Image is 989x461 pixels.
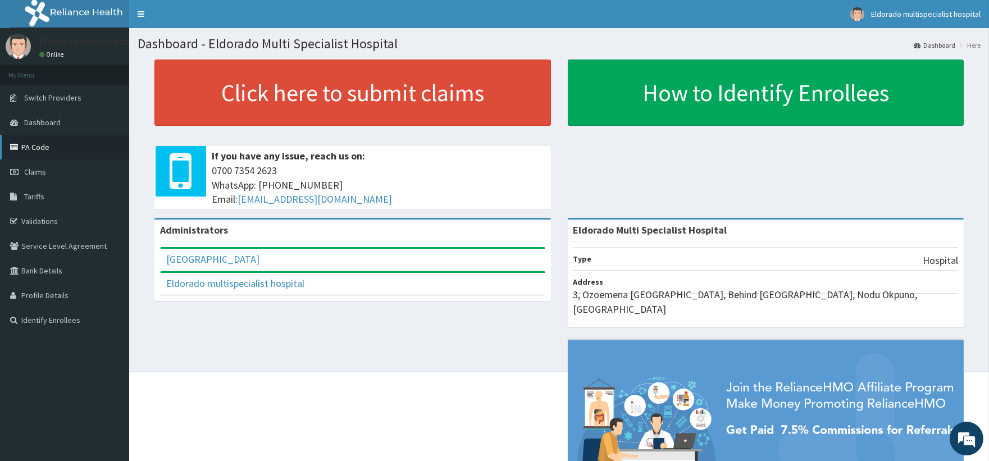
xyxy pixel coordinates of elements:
[166,277,304,290] a: Eldorado multispecialist hospital
[6,34,31,59] img: User Image
[573,277,604,287] b: Address
[154,60,551,126] a: Click here to submit claims
[212,149,365,162] b: If you have any issue, reach us on:
[6,307,214,346] textarea: Type your message and hit 'Enter'
[923,253,958,268] p: Hospital
[573,287,959,316] p: 3, Ozoemena [GEOGRAPHIC_DATA], Behind [GEOGRAPHIC_DATA], Nodu Okpuno, [GEOGRAPHIC_DATA]
[184,6,211,33] div: Minimize live chat window
[24,117,61,127] span: Dashboard
[850,7,864,21] img: User Image
[58,63,189,77] div: Chat with us now
[212,163,545,207] span: 0700 7354 2623 WhatsApp: [PHONE_NUMBER] Email:
[914,40,955,50] a: Dashboard
[956,40,981,50] li: Here
[573,223,727,236] strong: Eldorado Multi Specialist Hospital
[573,254,592,264] b: Type
[160,223,228,236] b: Administrators
[871,9,981,19] span: Eldorado multispecialist hospital
[24,93,81,103] span: Switch Providers
[24,167,46,177] span: Claims
[39,51,66,58] a: Online
[39,36,183,47] p: Eldorado multispecialist hospital
[166,253,259,266] a: [GEOGRAPHIC_DATA]
[238,193,392,206] a: [EMAIL_ADDRESS][DOMAIN_NAME]
[21,56,45,84] img: d_794563401_company_1708531726252_794563401
[138,36,981,51] h1: Dashboard - Eldorado Multi Specialist Hospital
[24,191,44,202] span: Tariffs
[568,60,964,126] a: How to Identify Enrollees
[65,142,155,255] span: We're online!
